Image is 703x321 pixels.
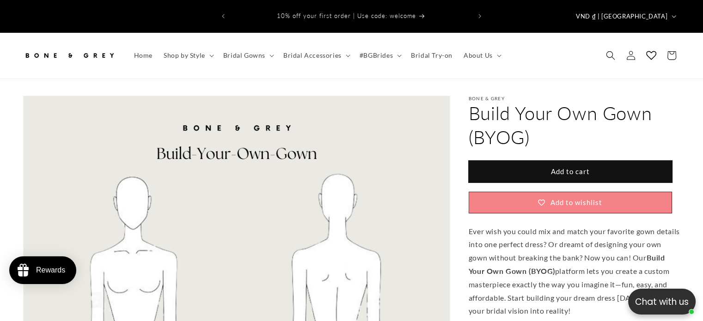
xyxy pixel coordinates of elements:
[469,101,680,149] h1: Build Your Own Gown (BYOG)
[405,46,458,65] a: Bridal Try-on
[164,51,205,60] span: Shop by Style
[134,51,153,60] span: Home
[354,46,405,65] summary: #BGBrides
[628,289,696,315] button: Open chatbox
[213,7,233,25] button: Previous announcement
[360,51,393,60] span: #BGBrides
[464,51,493,60] span: About Us
[628,295,696,309] p: Chat with us
[470,7,490,25] button: Next announcement
[218,46,278,65] summary: Bridal Gowns
[469,192,672,213] button: Add to wishlist
[600,45,621,66] summary: Search
[223,51,265,60] span: Bridal Gowns
[411,51,452,60] span: Bridal Try-on
[23,45,116,66] img: Bone and Grey Bridal
[469,225,680,318] p: Ever wish you could mix and match your favorite gown details into one perfect dress? Or dreamt of...
[469,96,680,101] p: Bone & Grey
[128,46,158,65] a: Home
[283,51,342,60] span: Bridal Accessories
[36,266,65,274] div: Rewards
[278,46,354,65] summary: Bridal Accessories
[276,12,416,19] span: 10% off your first order | Use code: welcome
[158,46,218,65] summary: Shop by Style
[576,12,667,21] span: VND ₫ | [GEOGRAPHIC_DATA]
[570,7,680,25] button: VND ₫ | [GEOGRAPHIC_DATA]
[20,42,119,69] a: Bone and Grey Bridal
[469,161,672,182] button: Add to cart
[458,46,505,65] summary: About Us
